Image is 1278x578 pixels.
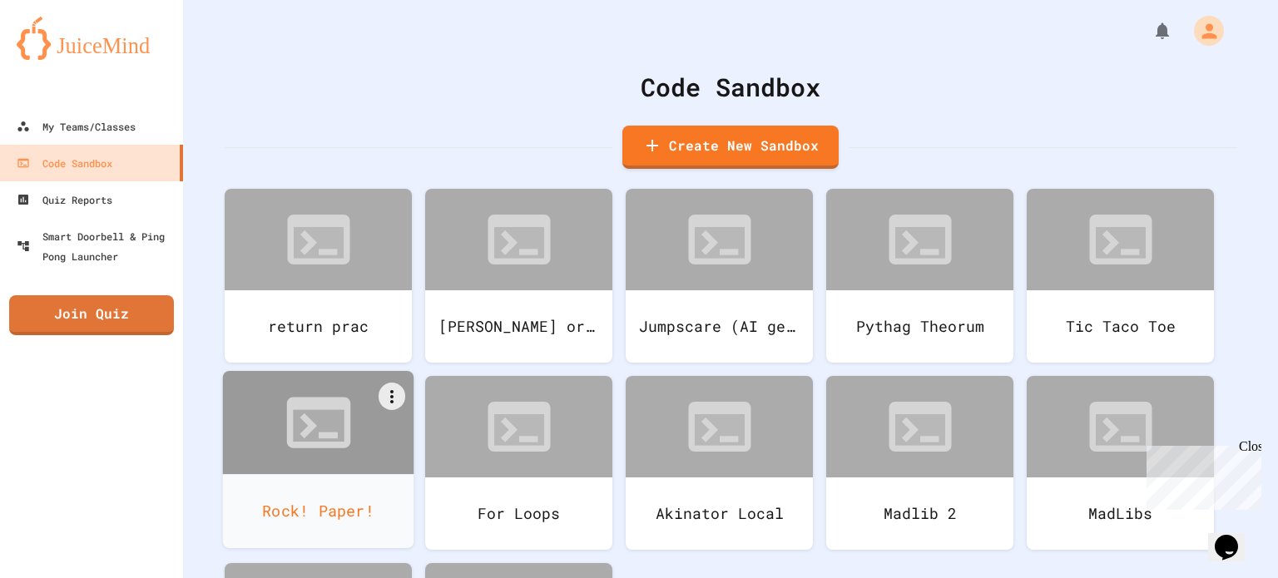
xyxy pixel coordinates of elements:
[17,17,166,60] img: logo-orange.svg
[7,7,115,106] div: Chat with us now!Close
[225,290,412,363] div: return prac
[223,371,414,548] a: Rock! Paper!
[425,290,612,363] div: [PERSON_NAME] or Sq area
[9,295,174,335] a: Join Quiz
[1027,290,1214,363] div: Tic Taco Toe
[826,189,1013,363] a: Pythag Theorum
[425,376,612,550] a: For Loops
[225,68,1236,106] div: Code Sandbox
[626,189,813,363] a: Jumpscare (AI gen)
[425,477,612,550] div: For Loops
[425,189,612,363] a: [PERSON_NAME] or Sq area
[17,226,176,266] div: Smart Doorbell & Ping Pong Launcher
[1027,477,1214,550] div: MadLibs
[626,290,813,363] div: Jumpscare (AI gen)
[622,126,839,169] a: Create New Sandbox
[17,153,112,173] div: Code Sandbox
[626,477,813,550] div: Akinator Local
[1208,511,1261,561] iframe: chat widget
[626,376,813,550] a: Akinator Local
[1027,189,1214,363] a: Tic Taco Toe
[1027,376,1214,550] a: MadLibs
[17,190,112,210] div: Quiz Reports
[225,189,412,363] a: return prac
[1122,17,1176,45] div: My Notifications
[223,474,414,548] div: Rock! Paper!
[826,290,1013,363] div: Pythag Theorum
[826,376,1013,550] a: Madlib 2
[17,116,136,136] div: My Teams/Classes
[826,477,1013,550] div: Madlib 2
[1140,439,1261,510] iframe: chat widget
[1176,12,1228,50] div: My Account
